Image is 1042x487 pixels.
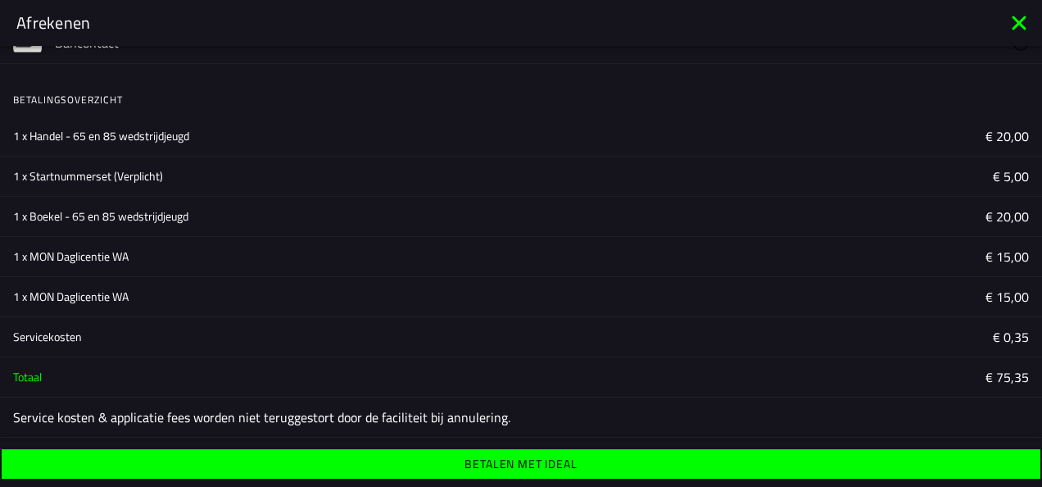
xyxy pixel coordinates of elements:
ion-label: Service kosten & applicatie fees worden niet teruggestort door de faciliteit bij annulering. [13,411,1029,424]
ion-label: € 5,00 [993,166,1029,186]
ion-text: Servicekosten [13,329,82,345]
ion-label: Betalingsoverzicht [13,93,1042,107]
ion-text: 1 x Startnummerset (Verplicht) [13,168,163,184]
ion-text: 1 x Boekel - 65 en 85 wedstrijdjeugd [13,208,188,225]
ion-label: € 15,00 [985,247,1029,266]
ion-text: 1 x Handel - 65 en 85 wedstrijdjeugd [13,128,189,144]
ion-label: € 75,35 [985,367,1029,387]
ion-label: Betalen met iDeal [464,458,577,470]
ion-text: 1 x MON Daglicentie WA [13,289,129,305]
ion-text: Totaal [13,369,42,385]
ion-text: 1 x MON Daglicentie WA [13,248,129,265]
ion-label: € 0,35 [993,327,1029,347]
ion-label: € 20,00 [985,207,1029,226]
ion-label: € 20,00 [985,126,1029,146]
ion-label: € 15,00 [985,287,1029,307]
